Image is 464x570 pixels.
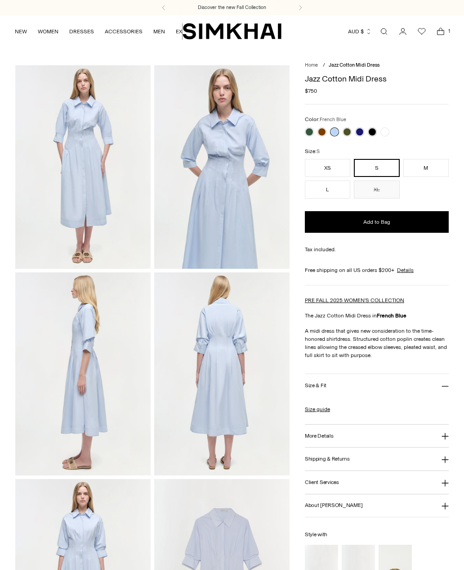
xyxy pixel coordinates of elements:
[305,87,317,95] span: $750
[354,159,399,177] button: S
[305,374,449,397] button: Size & Fit
[320,117,346,122] span: French Blue
[176,22,199,41] a: EXPLORE
[305,159,350,177] button: XS
[305,502,362,508] h3: About [PERSON_NAME]
[317,149,320,154] span: S
[15,22,27,41] a: NEW
[419,528,455,561] iframe: Gorgias live chat messenger
[305,327,449,359] p: A midi dress that gives new consideration to the time-honored shirtdress. Structured cotton popli...
[377,312,406,319] strong: French Blue
[305,433,333,439] h3: More Details
[305,75,449,83] h1: Jazz Cotton Midi Dress
[432,23,450,41] a: Open cart modal
[363,218,390,226] span: Add to Bag
[154,65,290,268] img: Jazz Cotton Midi Dress
[183,23,281,40] a: SIMKHAI
[15,65,151,268] img: Jazz Cotton Midi Dress
[413,23,431,41] a: Wishlist
[15,272,151,475] img: Jazz Cotton Midi Dress
[305,62,449,69] nav: breadcrumbs
[305,480,339,485] h3: Client Services
[305,62,318,68] a: Home
[305,532,449,538] h6: Style with
[397,266,414,274] a: Details
[354,181,399,199] button: XL
[305,405,330,413] a: Size guide
[305,456,350,462] h3: Shipping & Returns
[305,312,449,320] p: The Jazz Cotton Midi Dress in
[305,147,320,156] label: Size:
[305,471,449,494] button: Client Services
[305,211,449,233] button: Add to Bag
[305,245,449,253] div: Tax included.
[305,383,326,389] h3: Size & Fit
[105,22,143,41] a: ACCESSORIES
[305,115,346,124] label: Color:
[38,22,58,41] a: WOMEN
[305,448,449,470] button: Shipping & Returns
[375,23,393,41] a: Open search modal
[329,62,379,68] span: Jazz Cotton Midi Dress
[348,22,372,41] button: AUD $
[305,494,449,517] button: About [PERSON_NAME]
[69,22,94,41] a: DRESSES
[394,23,412,41] a: Go to the account page
[154,272,290,475] img: Jazz Cotton Midi Dress
[403,159,449,177] button: M
[305,266,449,274] div: Free shipping on all US orders $200+
[445,27,453,35] span: 1
[323,62,325,69] div: /
[305,297,404,303] a: PRE FALL 2025 WOMEN'S COLLECTION
[305,425,449,448] button: More Details
[305,181,350,199] button: L
[198,4,266,11] a: Discover the new Fall Collection
[153,22,165,41] a: MEN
